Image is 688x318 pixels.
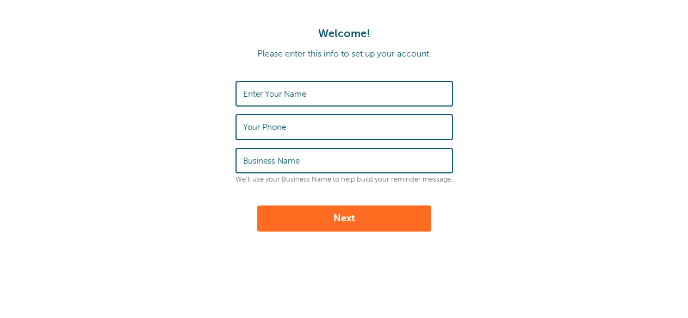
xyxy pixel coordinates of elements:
label: Your Phone [243,122,286,132]
p: We'll use your Business Name to help build your reminder message. [235,176,453,184]
label: Business Name [243,156,300,166]
p: Please enter this info to set up your account. [11,49,677,59]
button: Next [257,205,431,232]
h1: Welcome! [11,27,677,40]
label: Enter Your Name [243,89,306,99]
